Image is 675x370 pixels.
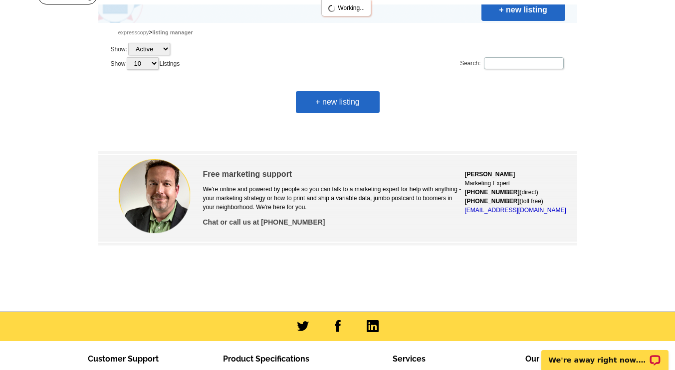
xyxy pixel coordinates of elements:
[203,185,464,212] p: We're online and powered by people so you can talk to a marketing expert for help with anything -...
[203,218,464,227] h3: Chat or call us at [PHONE_NUMBER]
[296,91,380,113] a: + new listing
[535,339,675,370] iframe: LiveChat chat widget
[464,180,510,187] span: Marketing Expert
[111,56,180,71] label: Show Listings
[464,198,519,205] strong: [PHONE_NUMBER]
[464,189,519,196] strong: [PHONE_NUMBER]
[464,171,515,178] strong: [PERSON_NAME]
[203,170,464,179] h3: Free marketing support
[464,198,543,205] span: (toll free)
[98,23,577,42] div: >
[118,29,149,35] a: Expresscopy
[464,189,538,196] span: (direct)
[152,29,193,35] span: Listing Manager
[117,158,192,234] img: vernon.png
[111,42,171,56] p: Show:
[88,354,159,364] span: Customer Support
[464,207,566,214] a: [EMAIL_ADDRESS][DOMAIN_NAME]
[328,4,336,12] img: loading...
[460,56,564,70] label: Search:
[223,354,309,364] span: Product Specifications
[525,354,578,364] span: Our Company
[484,57,564,69] input: Search:
[393,354,426,364] span: Services
[127,57,159,70] select: ShowListings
